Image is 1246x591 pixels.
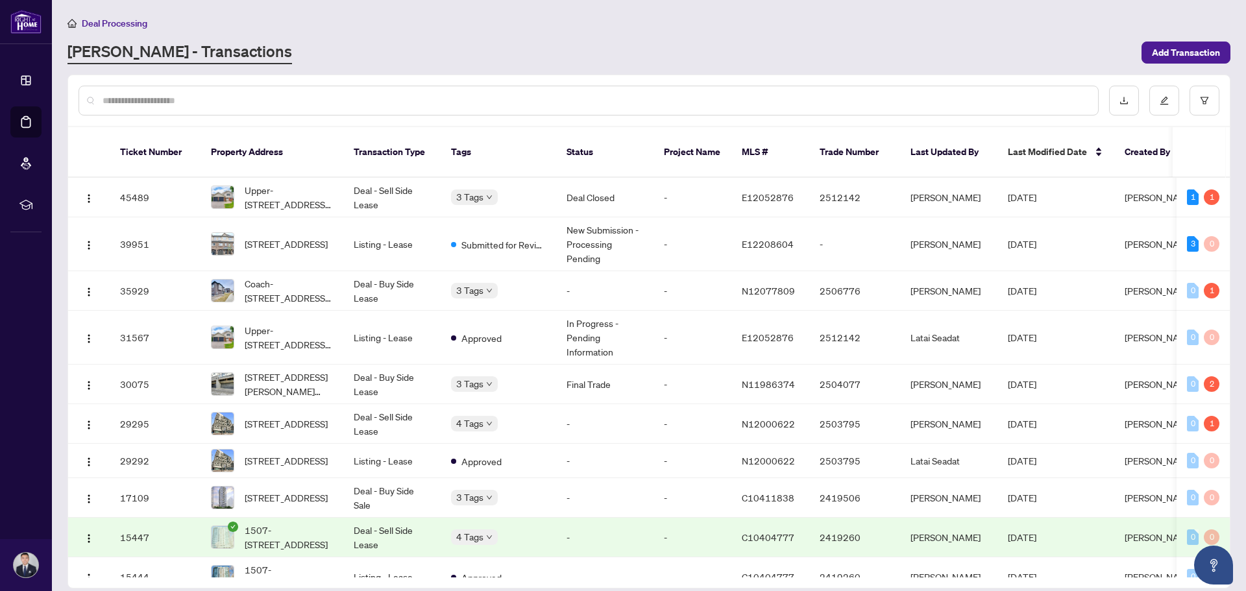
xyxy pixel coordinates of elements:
[1125,492,1195,503] span: [PERSON_NAME]
[1125,571,1195,583] span: [PERSON_NAME]
[1194,546,1233,585] button: Open asap
[343,271,441,311] td: Deal - Buy Side Lease
[1008,492,1036,503] span: [DATE]
[1125,285,1195,296] span: [PERSON_NAME]
[1008,191,1036,203] span: [DATE]
[486,381,493,387] span: down
[84,420,94,430] img: Logo
[110,365,201,404] td: 30075
[212,566,234,588] img: thumbnail-img
[245,562,333,591] span: 1507-[STREET_ADDRESS]
[343,518,441,557] td: Deal - Sell Side Lease
[556,365,654,404] td: Final Trade
[84,573,94,583] img: Logo
[79,413,99,434] button: Logo
[1187,569,1199,585] div: 0
[456,189,483,204] span: 3 Tags
[486,420,493,427] span: down
[245,237,328,251] span: [STREET_ADDRESS]
[809,478,900,518] td: 2419506
[556,444,654,478] td: -
[556,478,654,518] td: -
[1190,86,1219,115] button: filter
[654,178,731,217] td: -
[228,522,238,532] span: check-circle
[900,271,997,311] td: [PERSON_NAME]
[84,193,94,204] img: Logo
[654,444,731,478] td: -
[1204,283,1219,298] div: 1
[456,416,483,431] span: 4 Tags
[212,233,234,255] img: thumbnail-img
[1142,42,1230,64] button: Add Transaction
[556,404,654,444] td: -
[343,365,441,404] td: Deal - Buy Side Lease
[79,374,99,394] button: Logo
[742,531,794,543] span: C10404777
[654,478,731,518] td: -
[556,178,654,217] td: Deal Closed
[1187,490,1199,505] div: 0
[84,240,94,250] img: Logo
[900,217,997,271] td: [PERSON_NAME]
[461,570,502,585] span: Approved
[110,127,201,178] th: Ticket Number
[654,217,731,271] td: -
[79,527,99,548] button: Logo
[343,217,441,271] td: Listing - Lease
[1187,453,1199,468] div: 0
[742,191,794,203] span: E12052876
[556,311,654,365] td: In Progress - Pending Information
[110,518,201,557] td: 15447
[441,127,556,178] th: Tags
[809,365,900,404] td: 2504077
[343,178,441,217] td: Deal - Sell Side Lease
[1125,191,1195,203] span: [PERSON_NAME]
[900,311,997,365] td: Latai Seadat
[82,18,147,29] span: Deal Processing
[1187,330,1199,345] div: 0
[14,553,38,577] img: Profile Icon
[79,280,99,301] button: Logo
[245,323,333,352] span: Upper-[STREET_ADDRESS][PERSON_NAME]
[486,494,493,501] span: down
[245,453,328,468] span: [STREET_ADDRESS]
[900,478,997,518] td: [PERSON_NAME]
[1008,531,1036,543] span: [DATE]
[900,178,997,217] td: [PERSON_NAME]
[1152,42,1220,63] span: Add Transaction
[1125,378,1195,390] span: [PERSON_NAME]
[84,380,94,391] img: Logo
[1187,283,1199,298] div: 0
[809,518,900,557] td: 2419260
[1008,332,1036,343] span: [DATE]
[1187,189,1199,205] div: 1
[1008,145,1087,159] span: Last Modified Date
[654,271,731,311] td: -
[84,457,94,467] img: Logo
[486,287,493,294] span: down
[84,287,94,297] img: Logo
[1008,418,1036,429] span: [DATE]
[79,327,99,348] button: Logo
[1125,238,1195,250] span: [PERSON_NAME]
[654,365,731,404] td: -
[1119,96,1129,105] span: download
[486,194,493,200] span: down
[212,280,234,302] img: thumbnail-img
[900,444,997,478] td: Latai Seadat
[1204,330,1219,345] div: 0
[212,413,234,435] img: thumbnail-img
[742,492,794,503] span: C10411838
[809,217,900,271] td: -
[456,490,483,505] span: 3 Tags
[245,370,333,398] span: [STREET_ADDRESS][PERSON_NAME][PERSON_NAME]
[1008,571,1036,583] span: [DATE]
[461,331,502,345] span: Approved
[67,19,77,28] span: home
[110,217,201,271] td: 39951
[742,418,795,429] span: N12000622
[809,444,900,478] td: 2503795
[1008,378,1036,390] span: [DATE]
[1187,529,1199,545] div: 0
